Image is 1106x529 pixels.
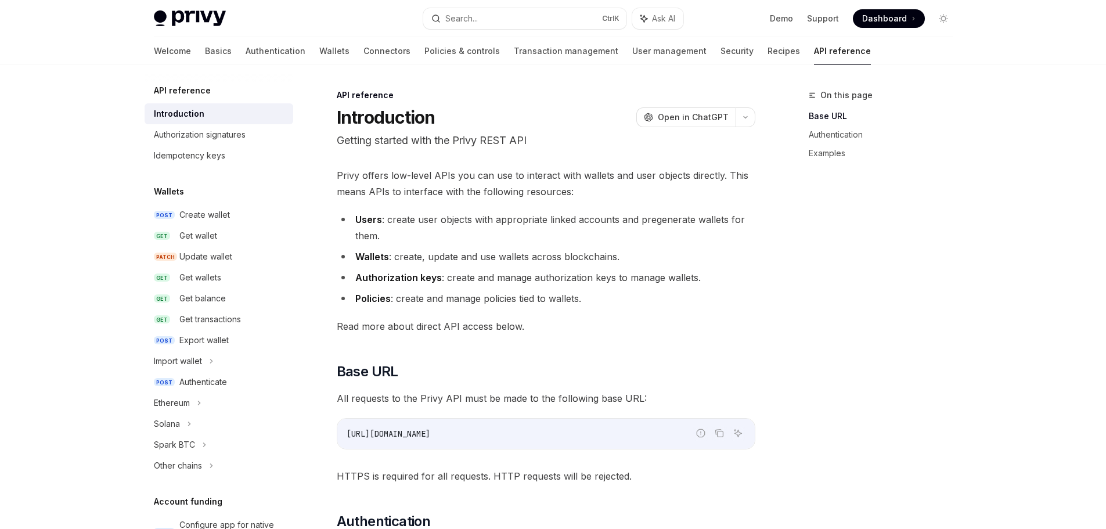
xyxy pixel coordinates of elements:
[355,251,389,262] strong: Wallets
[337,318,755,334] span: Read more about direct API access below.
[145,145,293,166] a: Idempotency keys
[154,84,211,98] h5: API reference
[145,246,293,267] a: PATCHUpdate wallet
[145,124,293,145] a: Authorization signatures
[319,37,350,65] a: Wallets
[246,37,305,65] a: Authentication
[145,103,293,124] a: Introduction
[770,13,793,24] a: Demo
[337,249,755,265] li: : create, update and use wallets across blockchains.
[145,267,293,288] a: GETGet wallets
[179,271,221,285] div: Get wallets
[602,14,619,23] span: Ctrl K
[145,225,293,246] a: GETGet wallet
[154,315,170,324] span: GET
[768,37,800,65] a: Recipes
[154,128,246,142] div: Authorization signatures
[934,9,953,28] button: Toggle dark mode
[154,149,225,163] div: Idempotency keys
[337,390,755,406] span: All requests to the Privy API must be made to the following base URL:
[179,375,227,389] div: Authenticate
[355,272,442,283] strong: Authorization keys
[730,426,745,441] button: Ask AI
[807,13,839,24] a: Support
[820,88,873,102] span: On this page
[145,330,293,351] a: POSTExport wallet
[423,8,626,29] button: Search...CtrlK
[154,417,180,431] div: Solana
[853,9,925,28] a: Dashboard
[347,429,430,439] span: [URL][DOMAIN_NAME]
[337,362,398,381] span: Base URL
[154,211,175,219] span: POST
[636,107,736,127] button: Open in ChatGPT
[154,232,170,240] span: GET
[154,185,184,199] h5: Wallets
[145,372,293,393] a: POSTAuthenticate
[809,144,962,163] a: Examples
[424,37,500,65] a: Policies & controls
[154,274,170,282] span: GET
[712,426,727,441] button: Copy the contents from the code block
[693,426,708,441] button: Report incorrect code
[145,288,293,309] a: GETGet balance
[179,292,226,305] div: Get balance
[445,12,478,26] div: Search...
[145,204,293,225] a: POSTCreate wallet
[145,309,293,330] a: GETGet transactions
[154,336,175,345] span: POST
[337,290,755,307] li: : create and manage policies tied to wallets.
[720,37,754,65] a: Security
[154,10,226,27] img: light logo
[337,89,755,101] div: API reference
[154,396,190,410] div: Ethereum
[632,37,707,65] a: User management
[179,333,229,347] div: Export wallet
[154,495,222,509] h5: Account funding
[154,294,170,303] span: GET
[205,37,232,65] a: Basics
[337,167,755,200] span: Privy offers low-level APIs you can use to interact with wallets and user objects directly. This ...
[179,312,241,326] div: Get transactions
[337,107,435,128] h1: Introduction
[632,8,683,29] button: Ask AI
[355,214,382,225] strong: Users
[514,37,618,65] a: Transaction management
[814,37,871,65] a: API reference
[179,208,230,222] div: Create wallet
[809,107,962,125] a: Base URL
[658,111,729,123] span: Open in ChatGPT
[652,13,675,24] span: Ask AI
[154,459,202,473] div: Other chains
[809,125,962,144] a: Authentication
[179,229,217,243] div: Get wallet
[154,354,202,368] div: Import wallet
[337,211,755,244] li: : create user objects with appropriate linked accounts and pregenerate wallets for them.
[337,468,755,484] span: HTTPS is required for all requests. HTTP requests will be rejected.
[154,37,191,65] a: Welcome
[154,253,177,261] span: PATCH
[179,250,232,264] div: Update wallet
[154,107,204,121] div: Introduction
[154,378,175,387] span: POST
[337,132,755,149] p: Getting started with the Privy REST API
[363,37,410,65] a: Connectors
[355,293,391,304] strong: Policies
[862,13,907,24] span: Dashboard
[337,269,755,286] li: : create and manage authorization keys to manage wallets.
[154,438,195,452] div: Spark BTC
